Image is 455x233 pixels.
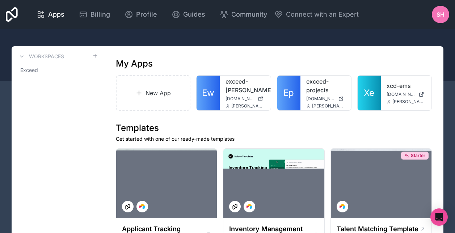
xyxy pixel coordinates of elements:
[283,87,294,99] span: Ep
[306,96,335,102] span: [DOMAIN_NAME]
[274,9,359,20] button: Connect with an Expert
[17,64,98,77] a: Exceed
[202,87,214,99] span: Ew
[226,96,254,102] span: [DOMAIN_NAME][PERSON_NAME]
[214,7,273,22] a: Community
[48,9,64,20] span: Apps
[306,77,345,94] a: exceed-projects
[226,77,265,94] a: exceed-[PERSON_NAME]
[90,9,110,20] span: Billing
[312,103,345,109] span: [PERSON_NAME][EMAIL_ADDRESS][DOMAIN_NAME]
[136,9,157,20] span: Profile
[286,9,359,20] span: Connect with an Expert
[277,76,300,110] a: Ep
[387,92,416,97] span: [DOMAIN_NAME]
[430,208,448,226] div: Open Intercom Messenger
[387,81,426,90] a: xcd-ems
[29,53,64,60] h3: Workspaces
[166,7,211,22] a: Guides
[411,153,425,158] span: Starter
[116,122,432,134] h1: Templates
[437,10,445,19] span: SH
[231,103,265,109] span: [PERSON_NAME][EMAIL_ADDRESS][DOMAIN_NAME]
[392,99,426,105] span: [PERSON_NAME][EMAIL_ADDRESS][DOMAIN_NAME]
[17,52,64,61] a: Workspaces
[306,96,345,102] a: [DOMAIN_NAME]
[364,87,374,99] span: Xe
[31,7,70,22] a: Apps
[73,7,116,22] a: Billing
[20,67,38,74] span: Exceed
[231,9,267,20] span: Community
[358,76,381,110] a: Xe
[119,7,163,22] a: Profile
[387,92,426,97] a: [DOMAIN_NAME]
[116,135,432,143] p: Get started with one of our ready-made templates
[116,75,190,111] a: New App
[183,9,205,20] span: Guides
[340,204,345,209] img: Airtable Logo
[197,76,220,110] a: Ew
[116,58,153,69] h1: My Apps
[247,204,252,209] img: Airtable Logo
[139,204,145,209] img: Airtable Logo
[226,96,265,102] a: [DOMAIN_NAME][PERSON_NAME]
